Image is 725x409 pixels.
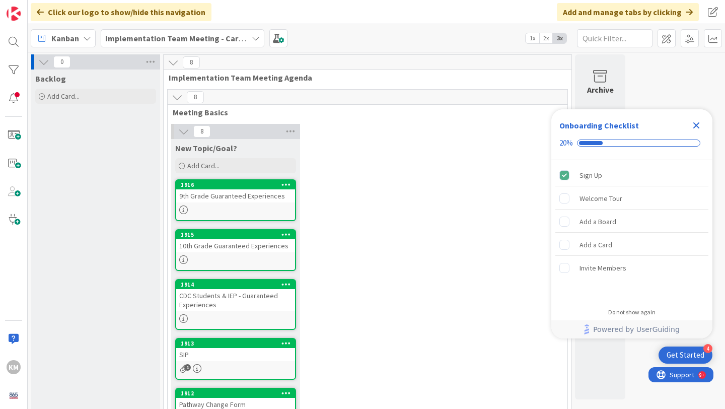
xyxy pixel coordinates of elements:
[176,180,295,189] div: 1916
[579,192,622,204] div: Welcome Tour
[181,181,295,188] div: 1916
[169,73,559,83] span: Implementation Team Meeting Agenda
[176,230,295,252] div: 191510th Grade Guaranteed Experiences
[176,180,295,202] div: 19169th Grade Guaranteed Experiences
[47,92,80,101] span: Add Card...
[176,280,295,311] div: 1914CDC Students & IEP - Guaranteed Experiences
[176,289,295,311] div: CDC Students & IEP - Guaranteed Experiences
[579,239,612,251] div: Add a Card
[176,189,295,202] div: 9th Grade Guaranteed Experiences
[21,2,46,14] span: Support
[539,33,553,43] span: 2x
[176,239,295,252] div: 10th Grade Guaranteed Experiences
[31,3,211,21] div: Click our logo to show/hide this navigation
[176,339,295,348] div: 1913
[667,350,704,360] div: Get Started
[559,139,704,148] div: Checklist progress: 20%
[593,323,680,335] span: Powered by UserGuiding
[577,29,652,47] input: Quick Filter...
[181,390,295,397] div: 1912
[175,338,296,380] a: 1913SIP
[7,7,21,21] img: Visit kanbanzone.com
[53,56,70,68] span: 0
[556,320,707,338] a: Powered by UserGuiding
[175,143,237,153] span: New Topic/Goal?
[105,33,282,43] b: Implementation Team Meeting - Career Themed
[553,33,566,43] span: 3x
[35,74,66,84] span: Backlog
[555,211,708,233] div: Add a Board is incomplete.
[181,231,295,238] div: 1915
[51,4,56,12] div: 9+
[557,3,699,21] div: Add and manage tabs by clicking
[608,308,656,316] div: Do not show again
[175,229,296,271] a: 191510th Grade Guaranteed Experiences
[587,84,614,96] div: Archive
[176,230,295,239] div: 1915
[175,179,296,221] a: 19169th Grade Guaranteed Experiences
[176,389,295,398] div: 1912
[7,360,21,374] div: KM
[559,139,573,148] div: 20%
[183,56,200,69] span: 8
[555,257,708,279] div: Invite Members is incomplete.
[181,281,295,288] div: 1914
[659,347,712,364] div: Open Get Started checklist, remaining modules: 4
[559,119,639,131] div: Onboarding Checklist
[579,169,602,181] div: Sign Up
[193,125,210,138] span: 8
[579,262,626,274] div: Invite Members
[173,107,555,117] span: Meeting Basics
[688,117,704,133] div: Close Checklist
[526,33,539,43] span: 1x
[7,388,21,402] img: avatar
[551,160,712,302] div: Checklist items
[555,164,708,186] div: Sign Up is complete.
[184,364,191,371] span: 1
[551,320,712,338] div: Footer
[187,161,220,170] span: Add Card...
[175,279,296,330] a: 1914CDC Students & IEP - Guaranteed Experiences
[551,109,712,338] div: Checklist Container
[187,91,204,103] span: 8
[703,344,712,353] div: 4
[176,280,295,289] div: 1914
[181,340,295,347] div: 1913
[176,339,295,361] div: 1913SIP
[579,216,616,228] div: Add a Board
[176,348,295,361] div: SIP
[555,187,708,210] div: Welcome Tour is incomplete.
[51,32,79,44] span: Kanban
[555,234,708,256] div: Add a Card is incomplete.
